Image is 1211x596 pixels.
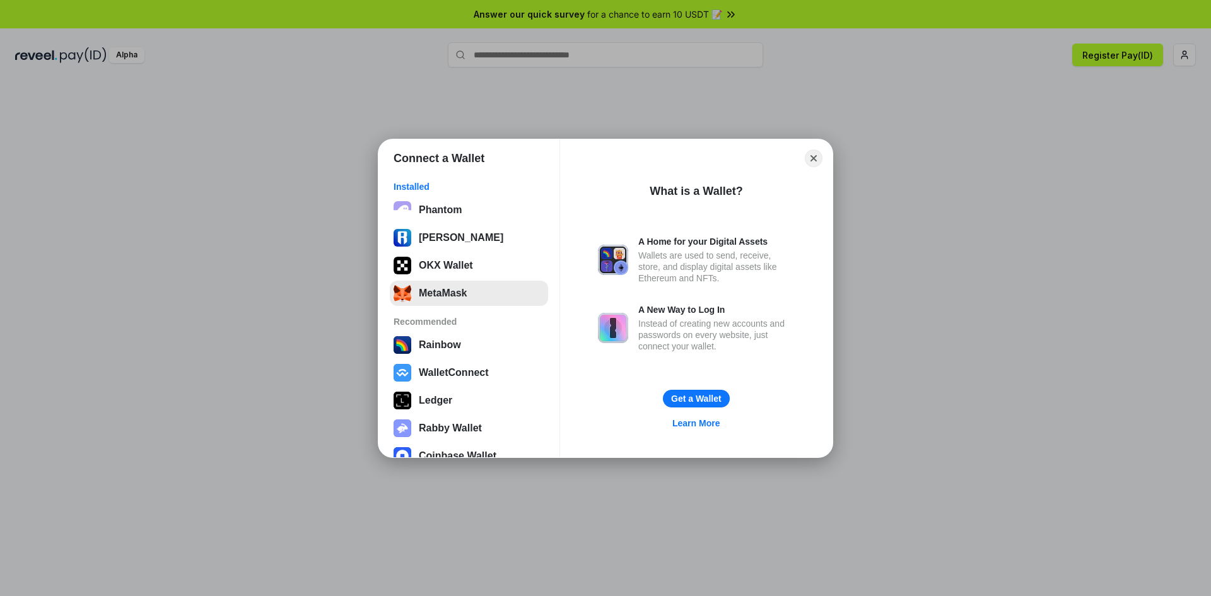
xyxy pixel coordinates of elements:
div: Phantom [419,204,462,216]
h1: Connect a Wallet [394,151,484,166]
button: Phantom [390,197,548,223]
img: svg+xml,%3Csvg%20width%3D%22120%22%20height%3D%22120%22%20viewBox%3D%220%200%20120%20120%22%20fil... [394,336,411,354]
img: svg%3E%0A [394,229,411,247]
div: Learn More [672,418,720,429]
div: Installed [394,181,544,192]
img: svg+xml,%3Csvg%20xmlns%3D%22http%3A%2F%2Fwww.w3.org%2F2000%2Fsvg%22%20fill%3D%22none%22%20viewBox... [394,419,411,437]
div: Coinbase Wallet [419,450,496,462]
img: svg+xml,%3Csvg%20width%3D%2228%22%20height%3D%2228%22%20viewBox%3D%220%200%2028%2028%22%20fill%3D... [394,364,411,382]
button: Coinbase Wallet [390,443,548,469]
div: MetaMask [419,288,467,299]
img: svg+xml,%3Csvg%20xmlns%3D%22http%3A%2F%2Fwww.w3.org%2F2000%2Fsvg%22%20fill%3D%22none%22%20viewBox... [598,313,628,343]
div: What is a Wallet? [650,184,742,199]
button: WalletConnect [390,360,548,385]
button: OKX Wallet [390,253,548,278]
img: svg+xml,%3Csvg%20width%3D%2228%22%20height%3D%2228%22%20viewBox%3D%220%200%2028%2028%22%20fill%3D... [394,447,411,465]
img: 5VZ71FV6L7PA3gg3tXrdQ+DgLhC+75Wq3no69P3MC0NFQpx2lL04Ql9gHK1bRDjsSBIvScBnDTk1WrlGIZBorIDEYJj+rhdgn... [394,257,411,274]
button: MetaMask [390,281,548,306]
div: Rabby Wallet [419,423,482,434]
div: Wallets are used to send, receive, store, and display digital assets like Ethereum and NFTs. [638,250,795,284]
div: WalletConnect [419,367,489,378]
div: Get a Wallet [671,393,722,404]
div: Instead of creating new accounts and passwords on every website, just connect your wallet. [638,318,795,352]
img: epq2vO3P5aLWl15yRS7Q49p1fHTx2Sgh99jU3kfXv7cnPATIVQHAx5oQs66JWv3SWEjHOsb3kKgmE5WNBxBId7C8gm8wEgOvz... [394,201,411,219]
img: svg+xml,%3Csvg%20xmlns%3D%22http%3A%2F%2Fwww.w3.org%2F2000%2Fsvg%22%20width%3D%2228%22%20height%3... [394,392,411,409]
img: svg+xml;base64,PHN2ZyB3aWR0aD0iMzUiIGhlaWdodD0iMzQiIHZpZXdCb3g9IjAgMCAzNSAzNCIgZmlsbD0ibm9uZSIgeG... [394,284,411,302]
img: svg+xml,%3Csvg%20xmlns%3D%22http%3A%2F%2Fwww.w3.org%2F2000%2Fsvg%22%20fill%3D%22none%22%20viewBox... [598,245,628,275]
a: Learn More [665,415,727,431]
div: A New Way to Log In [638,304,795,315]
button: [PERSON_NAME] [390,225,548,250]
div: OKX Wallet [419,260,473,271]
button: Rainbow [390,332,548,358]
button: Get a Wallet [663,390,730,407]
div: Ledger [419,395,452,406]
button: Close [805,149,822,167]
div: Recommended [394,316,544,327]
button: Rabby Wallet [390,416,548,441]
div: A Home for your Digital Assets [638,236,795,247]
div: Rainbow [419,339,461,351]
div: [PERSON_NAME] [419,232,503,243]
button: Ledger [390,388,548,413]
